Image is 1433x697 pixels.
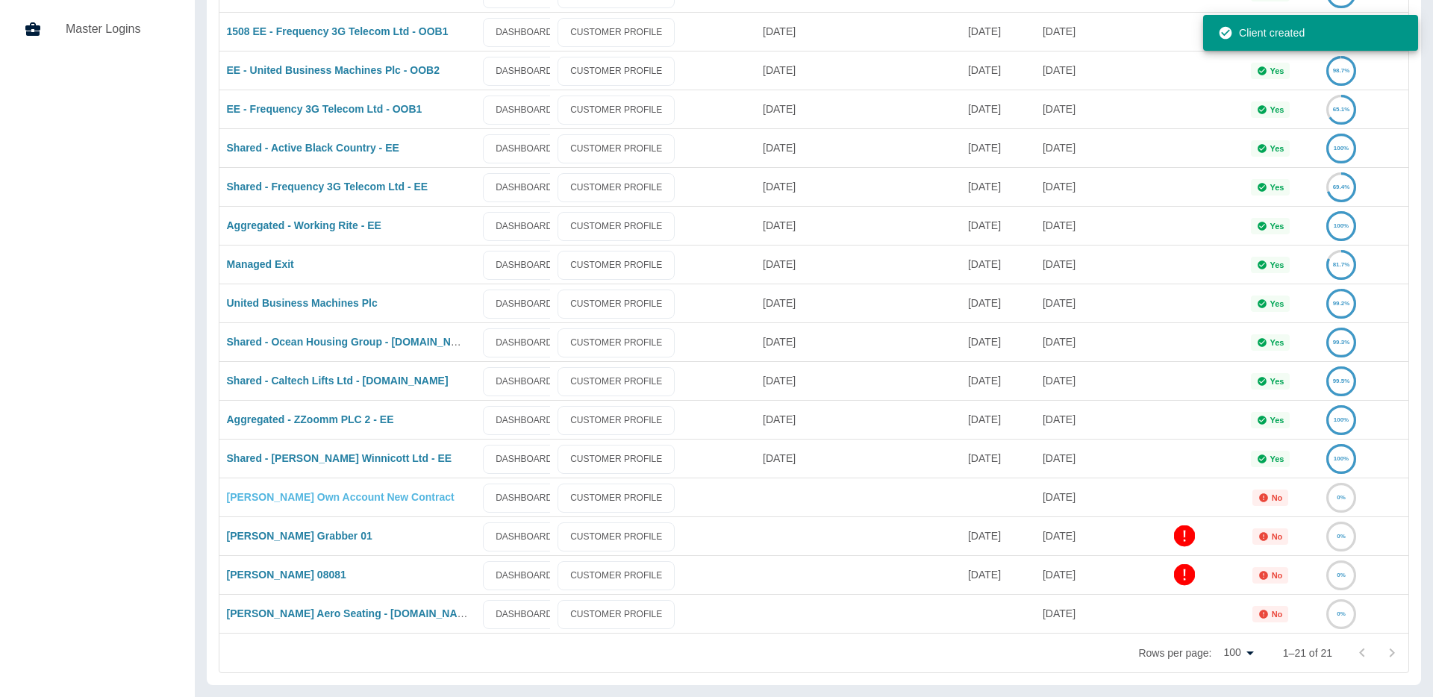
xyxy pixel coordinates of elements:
a: CUSTOMER PROFILE [558,212,675,241]
text: 100% [1334,222,1349,229]
a: 99.3% [1326,336,1356,348]
p: Yes [1270,299,1284,308]
text: 98.7% [1333,67,1350,74]
a: 1508 EE - Frequency 3G Telecom Ltd - OOB1 [227,25,449,37]
div: 08 Aug 2025 [961,51,1035,90]
a: 100% [1326,142,1356,154]
p: Yes [1270,183,1284,192]
p: Yes [1270,338,1284,347]
p: Yes [1270,416,1284,425]
div: 22 Aug 2025 [755,51,961,90]
p: No [1272,532,1283,541]
a: DASHBOARD [483,406,565,435]
p: Rows per page: [1138,646,1211,660]
text: 100% [1334,145,1349,151]
a: CUSTOMER PROFILE [558,445,675,474]
div: Not all required reports for this customer were uploaded for the latest usage month. [1252,490,1289,506]
a: 99.2% [1326,297,1356,309]
div: 29 Jul 2025 [961,400,1035,439]
a: 81.7% [1326,258,1356,270]
p: No [1272,493,1283,502]
h5: Master Logins [66,20,171,38]
a: DASHBOARD [483,522,565,551]
a: Aggregated - Working Rite - EE [227,219,381,231]
div: 01 Aug 2025 [961,322,1035,361]
div: 22 Aug 2025 [1035,90,1110,128]
text: 69.4% [1333,184,1350,190]
a: DASHBOARD [483,484,565,513]
a: CUSTOMER PROFILE [558,561,675,590]
a: Master Logins [12,11,183,47]
div: 08 Sep 2025 [1035,516,1110,555]
div: 20 Aug 2025 [755,206,961,245]
a: EE - Frequency 3G Telecom Ltd - OOB1 [227,103,422,115]
div: 12 Aug 2025 [755,439,961,478]
div: 06 Aug 2025 [1035,167,1110,206]
a: CUSTOMER PROFILE [558,484,675,513]
div: 13 Aug 2025 [961,245,1035,284]
div: 22 Aug 2025 [755,90,961,128]
div: 06 Aug 2025 [1035,322,1110,361]
a: DASHBOARD [483,212,565,241]
a: 100% [1326,219,1356,231]
a: CUSTOMER PROFILE [558,251,675,280]
div: Not all required reports for this customer were uploaded for the latest usage month. [1252,528,1289,545]
a: [PERSON_NAME] Own Account New Contract [227,491,455,503]
div: Not all required reports for this customer were uploaded for the latest usage month. [1252,567,1289,584]
a: DASHBOARD [483,600,565,629]
a: Managed Exit [227,258,294,270]
a: DASHBOARD [483,328,565,357]
text: 81.7% [1333,261,1350,268]
a: DASHBOARD [483,57,565,86]
a: CUSTOMER PROFILE [558,367,675,396]
a: Shared - Active Black Country - EE [227,142,399,154]
div: 20 Aug 2025 [755,245,961,284]
a: 99.5% [1326,375,1356,387]
div: 21 Aug 2025 [755,128,961,167]
div: 12 Aug 2025 [1035,400,1110,439]
text: 99.2% [1333,300,1350,307]
div: 22 Aug 2025 [1035,51,1110,90]
text: 0% [1337,533,1346,540]
div: Client created [1218,19,1305,46]
p: Yes [1270,66,1284,75]
a: 0% [1326,530,1356,542]
p: Yes [1270,222,1284,231]
a: DASHBOARD [483,134,565,163]
a: 0% [1326,569,1356,581]
p: No [1272,571,1283,580]
a: EE - United Business Machines Plc - OOB2 [227,64,440,76]
a: DASHBOARD [483,561,565,590]
a: 0% [1326,491,1356,503]
text: 0% [1337,572,1346,578]
text: 100% [1334,455,1349,462]
div: 14 Aug 2025 [755,284,961,322]
div: 01 Aug 2025 [961,361,1035,400]
div: 22 Aug 2025 [1035,12,1110,51]
a: CUSTOMER PROFILE [558,328,675,357]
div: 06 Aug 2025 [1035,206,1110,245]
div: 26 Aug 2025 [961,555,1035,594]
div: 06 Aug 2025 [1035,439,1110,478]
p: Yes [1270,454,1284,463]
div: 06 Aug 2025 [1035,361,1110,400]
a: [PERSON_NAME] Aero Seating - [DOMAIN_NAME] [227,607,477,619]
p: Yes [1270,260,1284,269]
a: United Business Machines Plc [227,297,378,309]
p: No [1272,610,1283,619]
a: DASHBOARD [483,18,565,47]
a: Shared - [PERSON_NAME] Winnicott Ltd - EE [227,452,452,464]
a: CUSTOMER PROFILE [558,57,675,86]
div: 14 Aug 2025 [961,206,1035,245]
div: 22 Aug 2025 [755,12,961,51]
p: 1–21 of 21 [1283,646,1332,660]
text: 99.3% [1333,339,1350,346]
p: Yes [1270,105,1284,114]
a: 65.1% [1326,103,1356,115]
div: Not all required reports for this customer were uploaded for the latest usage month. [1252,606,1289,622]
a: CUSTOMER PROFILE [558,173,675,202]
a: 0% [1326,607,1356,619]
a: CUSTOMER PROFILE [558,522,675,551]
text: 100% [1334,416,1349,423]
a: CUSTOMER PROFILE [558,96,675,125]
